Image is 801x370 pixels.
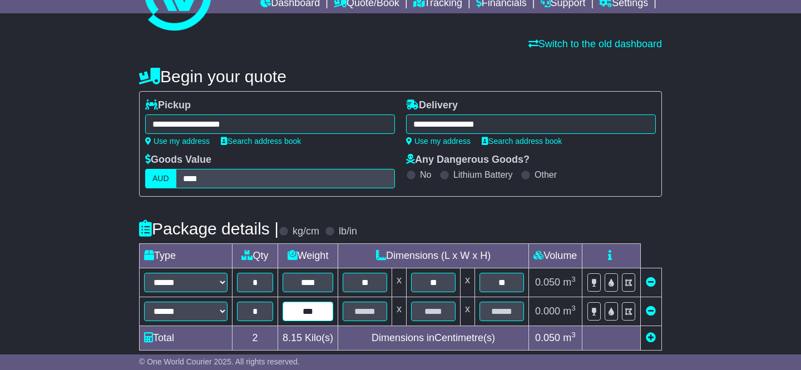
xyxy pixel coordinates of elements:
td: x [461,297,475,326]
a: Switch to the old dashboard [528,38,662,49]
td: x [392,268,407,297]
span: 0.050 [535,277,560,288]
a: Use my address [406,137,471,146]
td: Kilo(s) [278,326,338,351]
td: Weight [278,244,338,268]
td: x [392,297,407,326]
label: Pickup [145,99,191,112]
a: Search address book [482,137,562,146]
label: AUD [145,169,176,188]
label: No [420,169,431,180]
td: Total [140,326,233,351]
td: Type [140,244,233,268]
a: Remove this item [646,306,656,317]
span: 8.15 [283,332,302,343]
a: Remove this item [646,277,656,288]
a: Use my address [145,137,210,146]
sup: 3 [571,331,576,339]
td: 2 [233,326,278,351]
label: kg/cm [293,226,319,238]
label: Delivery [406,99,458,112]
label: Goods Value [145,154,211,166]
span: © One World Courier 2025. All rights reserved. [139,357,300,366]
td: Volume [529,244,582,268]
label: lb/in [339,226,357,238]
td: Qty [233,244,278,268]
sup: 3 [571,304,576,312]
h4: Package details | [139,219,279,238]
span: m [563,277,576,288]
td: Dimensions in Centimetre(s) [338,326,529,351]
span: m [563,332,576,343]
h4: Begin your quote [139,67,662,86]
label: Any Dangerous Goods? [406,154,530,166]
sup: 3 [571,275,576,283]
label: Lithium Battery [453,169,513,180]
a: Add new item [646,332,656,343]
span: m [563,306,576,317]
a: Search address book [221,137,301,146]
span: 0.000 [535,306,560,317]
td: x [461,268,475,297]
span: 0.050 [535,332,560,343]
label: Other [535,169,557,180]
td: Dimensions (L x W x H) [338,244,529,268]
